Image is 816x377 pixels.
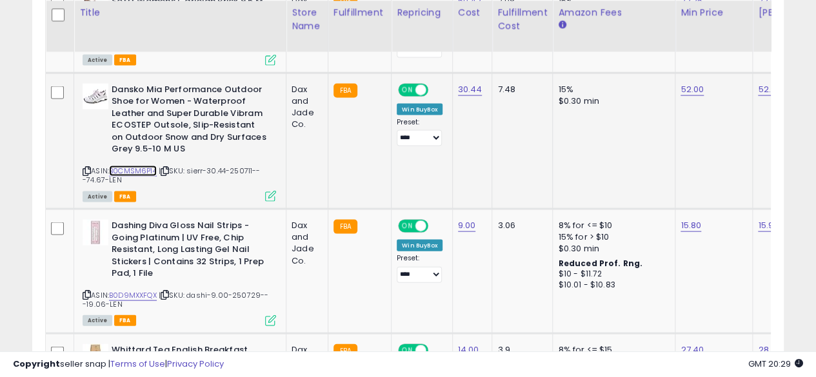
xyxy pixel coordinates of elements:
[114,315,136,326] span: FBA
[83,191,112,202] span: All listings currently available for purchase on Amazon
[758,219,778,232] a: 15.97
[333,6,386,20] div: Fulfillment
[397,6,447,20] div: Repricing
[681,6,747,20] div: Min Price
[397,254,443,283] div: Preset:
[558,6,670,20] div: Amazon Fees
[83,84,108,110] img: 31CQ8v41ahL._SL40_.jpg
[681,83,704,96] a: 52.00
[458,219,476,232] a: 9.00
[83,315,112,326] span: All listings currently available for purchase on Amazon
[558,20,566,32] small: Amazon Fees.
[558,269,665,280] div: $10 - $11.72
[399,221,415,232] span: ON
[758,83,781,96] a: 52.97
[497,220,542,231] div: 3.06
[558,84,665,95] div: 15%
[112,220,268,283] b: Dashing Diva Gloss Nail Strips - Going Platinum | UV Free, Chip Resistant, Long Lasting Gel Nail ...
[397,104,443,115] div: Win BuyBox
[83,84,276,200] div: ASIN:
[292,220,318,267] div: Dax and Jade Co.
[426,221,447,232] span: OFF
[558,220,665,231] div: 8% for <= $10
[13,358,60,370] strong: Copyright
[397,118,443,147] div: Preset:
[497,84,542,95] div: 7.48
[399,84,415,95] span: ON
[458,6,487,20] div: Cost
[109,166,157,177] a: B0CMSM6P14
[558,243,665,255] div: $0.30 min
[167,358,224,370] a: Privacy Policy
[558,280,665,291] div: $10.01 - $10.83
[397,240,443,251] div: Win BuyBox
[83,220,108,246] img: 41cZoelBWyL._SL40_.jpg
[110,358,165,370] a: Terms of Use
[83,166,261,185] span: | SKU: sierr-30.44-250711---74.67-LEN
[114,55,136,66] span: FBA
[333,84,357,98] small: FBA
[114,191,136,202] span: FBA
[333,220,357,234] small: FBA
[558,258,642,269] b: Reduced Prof. Rng.
[458,83,483,96] a: 30.44
[83,220,276,325] div: ASIN:
[497,6,547,34] div: Fulfillment Cost
[558,95,665,107] div: $0.30 min
[292,84,318,131] div: Dax and Jade Co.
[109,290,157,301] a: B0D9MXXFQX
[558,231,665,243] div: 15% for > $10
[112,84,268,159] b: Dansko Mia Performance Outdoor Shoe for Women - Waterproof Leather and Super Durable Vibram ECOST...
[83,290,268,309] span: | SKU: dashi-9.00-250729---19.06-LEN
[292,6,323,34] div: Store Name
[748,358,803,370] span: 2025-09-12 20:29 GMT
[83,55,112,66] span: All listings currently available for purchase on Amazon
[79,6,281,20] div: Title
[13,358,224,371] div: seller snap | |
[426,84,447,95] span: OFF
[681,219,701,232] a: 15.80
